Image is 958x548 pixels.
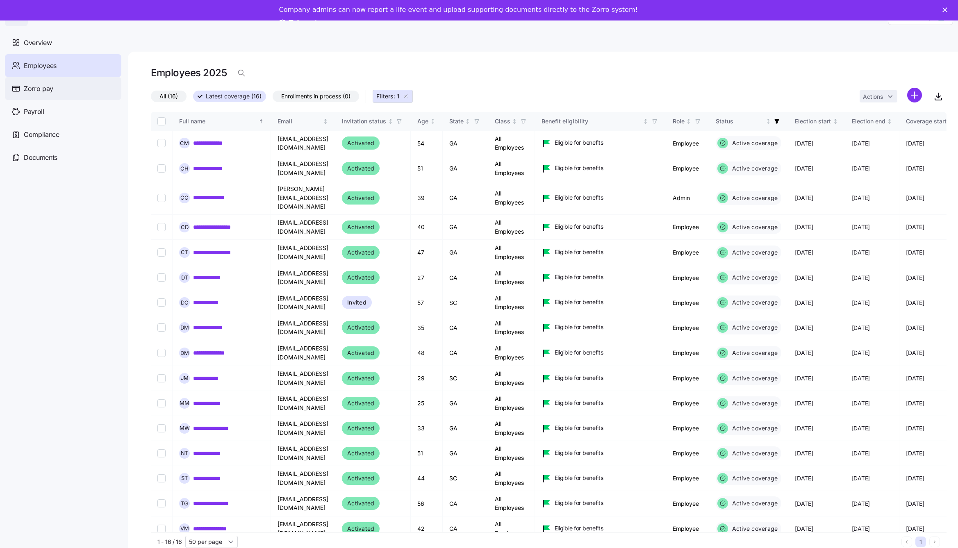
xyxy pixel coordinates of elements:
span: [DATE] [852,194,870,202]
td: 39 [411,181,443,215]
td: All Employees [488,265,535,290]
span: M W [180,425,190,431]
td: 47 [411,240,443,265]
span: [DATE] [795,449,813,457]
div: Role [673,117,685,126]
td: All Employees [488,215,535,240]
span: [DATE] [906,223,924,231]
span: [DATE] [795,474,813,482]
input: Select record 4 [157,223,166,231]
td: All Employees [488,156,535,181]
span: [DATE] [852,374,870,382]
td: Employee [666,491,709,516]
td: Employee [666,240,709,265]
span: Activated [347,222,374,232]
span: Active coverage [730,248,778,257]
span: Activated [347,348,374,358]
span: Latest coverage (16) [206,91,262,102]
td: 35 [411,315,443,340]
span: [DATE] [795,349,813,357]
td: All Employees [488,391,535,416]
td: GA [443,516,488,541]
span: [DATE] [852,424,870,432]
span: Active coverage [730,273,778,282]
span: [DATE] [906,399,924,407]
span: [DATE] [795,274,813,282]
span: [DATE] [795,525,813,533]
span: Active coverage [730,374,778,382]
span: Active coverage [730,164,778,173]
span: [DATE] [795,374,813,382]
span: Zorro pay [24,84,53,94]
div: Sorted ascending [258,118,264,124]
td: 51 [411,156,443,181]
span: [DATE] [906,474,924,482]
button: 1 [915,537,926,547]
td: 57 [411,290,443,315]
div: Not sorted [512,118,517,124]
button: Actions [860,90,897,102]
span: C T [181,250,188,255]
a: Employees [5,54,121,77]
span: Eligible for benefits [555,164,603,172]
span: [DATE] [852,474,870,482]
span: [DATE] [852,248,870,257]
span: C H [180,166,189,171]
td: All Employees [488,441,535,466]
span: D M [180,350,189,356]
div: Benefit eligibility [542,117,642,126]
span: Active coverage [730,499,778,507]
span: V M [180,526,189,531]
span: Actions [863,94,883,100]
span: Activated [347,273,374,282]
div: Not sorted [643,118,649,124]
div: Status [716,117,764,126]
td: Employee [666,340,709,366]
span: Active coverage [730,399,778,407]
button: Previous page [901,537,912,547]
a: Payroll [5,100,121,123]
span: Activated [347,323,374,332]
td: 29 [411,366,443,391]
span: Activated [347,373,374,383]
span: Eligible for benefits [555,248,603,256]
span: [DATE] [852,324,870,332]
span: Activated [347,423,374,433]
td: All Employees [488,416,535,441]
td: All Employees [488,340,535,366]
div: Not sorted [430,118,436,124]
span: [DATE] [852,299,870,307]
span: Activated [347,448,374,458]
td: Admin [666,181,709,215]
span: 1 - 16 / 16 [157,538,182,546]
th: Election endNot sorted [845,112,900,131]
div: Coverage start [906,117,947,126]
span: [DATE] [795,324,813,332]
td: 48 [411,340,443,366]
span: Eligible for benefits [555,524,603,532]
input: Select record 2 [157,164,166,173]
span: [DATE] [852,139,870,148]
span: [DATE] [795,248,813,257]
h1: Employees 2025 [151,66,227,79]
span: [DATE] [795,424,813,432]
div: Age [417,117,428,126]
span: D M [180,325,189,330]
span: Enrollments in process (0) [281,91,350,102]
input: Select record 6 [157,273,166,282]
span: Active coverage [730,349,778,357]
td: [EMAIL_ADDRESS][DOMAIN_NAME] [271,466,335,491]
td: GA [443,340,488,366]
th: RoleNot sorted [666,112,709,131]
input: Select record 1 [157,139,166,147]
span: [DATE] [906,248,924,257]
a: Documents [5,146,121,169]
td: GA [443,240,488,265]
span: Filters: 1 [376,92,399,100]
span: [DATE] [906,349,924,357]
span: Compliance [24,130,59,140]
td: [EMAIL_ADDRESS][DOMAIN_NAME] [271,441,335,466]
input: Select record 3 [157,194,166,202]
span: Eligible for benefits [555,449,603,457]
td: GA [443,441,488,466]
